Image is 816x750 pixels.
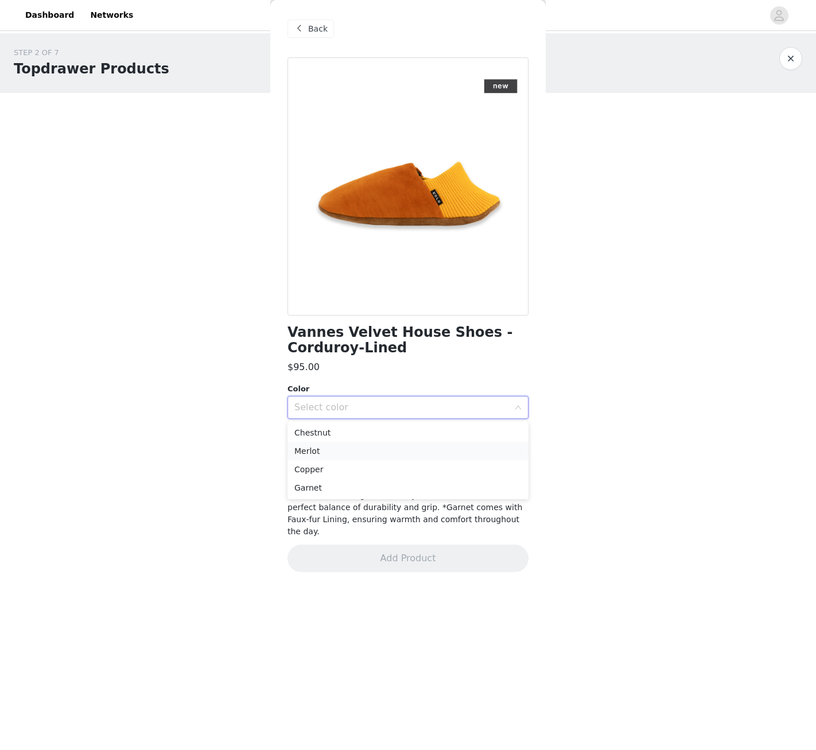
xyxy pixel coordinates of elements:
li: Chestnut [287,423,529,442]
li: Merlot [287,442,529,460]
h1: Vannes Velvet House Shoes - Corduroy-Lined [287,325,529,356]
div: STEP 2 OF 7 [14,47,169,59]
h3: $95.00 [287,360,320,374]
div: Select color [294,402,509,413]
span: Back [308,23,328,35]
i: icon: down [515,404,522,412]
a: Dashboard [18,2,81,28]
h1: Topdrawer Products [14,59,169,79]
div: Color [287,383,529,395]
div: avatar [774,6,784,25]
button: Add Product [287,545,529,572]
li: Garnet [287,479,529,497]
a: Networks [83,2,140,28]
li: Copper [287,460,529,479]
